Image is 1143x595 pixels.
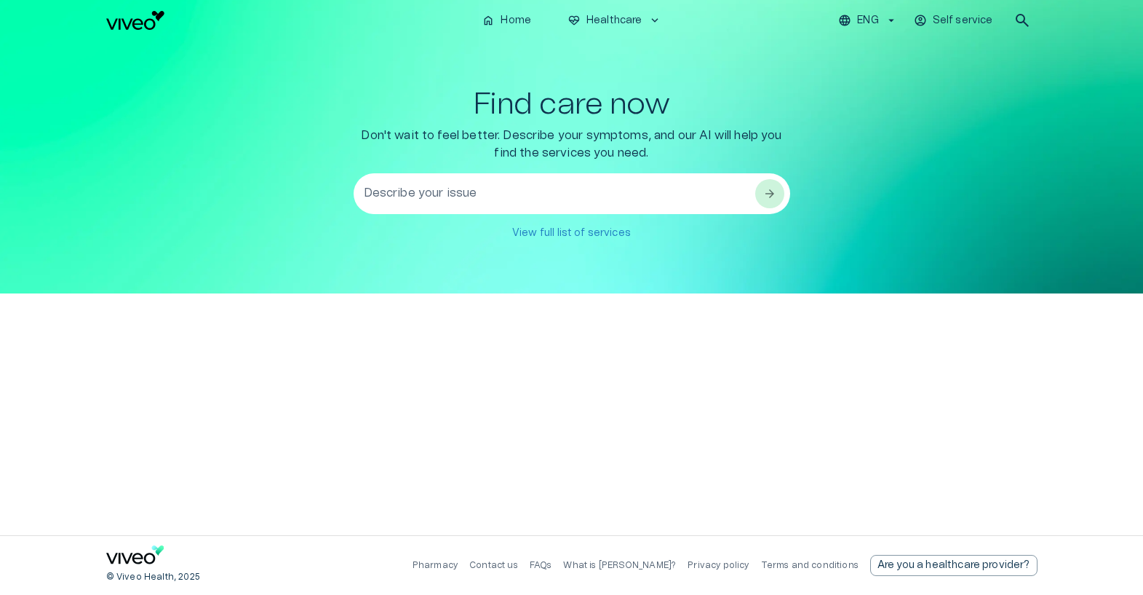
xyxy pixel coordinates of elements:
a: Navigate to home page [106,545,164,570]
button: ENG [836,10,899,31]
p: Are you a healthcare provider? [877,558,1030,573]
p: Contact us [469,559,518,572]
a: FAQs [530,561,552,570]
p: Self service [933,13,993,28]
p: Don't wait to feel better. Describe your symptoms, and our AI will help you find the services you... [354,127,790,162]
p: Home [501,13,531,28]
span: arrow_forward [762,186,777,201]
button: ecg_heartHealthcarekeyboard_arrow_down [562,10,667,31]
a: Navigate to homepage [106,11,471,30]
p: View full list of services [512,226,631,241]
span: search [1013,12,1031,29]
div: Are you a healthcare provider? [870,555,1038,576]
a: Pharmacy [413,561,458,570]
button: Submit provided health care concern [755,179,784,208]
span: keyboard_arrow_down [648,14,661,27]
a: Send email to partnership request to viveo [870,555,1038,576]
button: View full list of services [504,220,639,247]
p: ENG [857,13,878,28]
p: © Viveo Health, 2025 [106,571,200,583]
button: homeHome [476,10,538,31]
img: Viveo logo [106,11,164,30]
button: Self service [912,10,997,31]
p: What is [PERSON_NAME]? [563,559,676,572]
h1: Find care now [474,87,670,121]
span: home [482,14,495,27]
button: open search modal [1008,6,1037,35]
a: Terms and conditions [761,561,859,570]
span: ecg_heart [567,14,581,27]
p: Healthcare [586,13,642,28]
a: Privacy policy [688,561,749,570]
